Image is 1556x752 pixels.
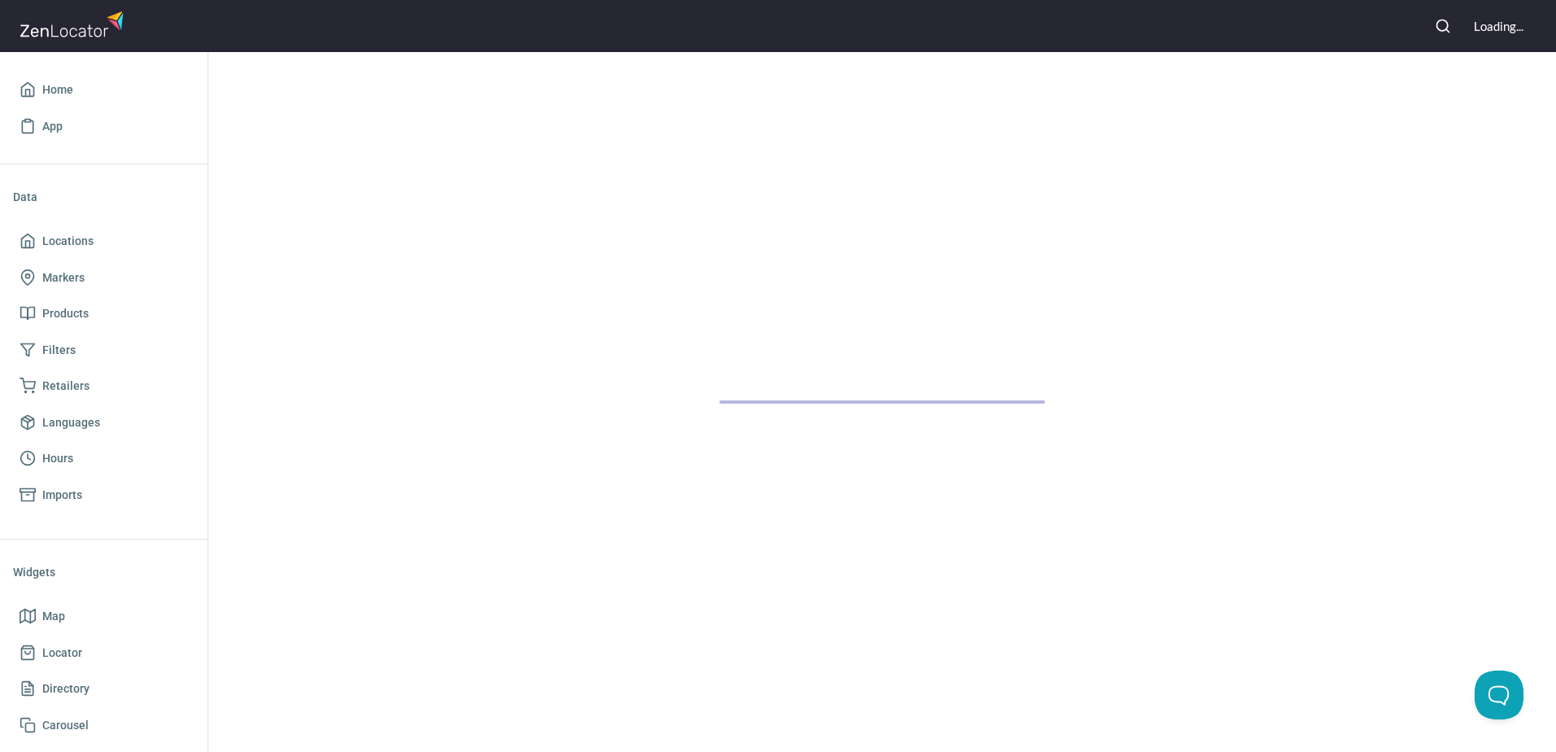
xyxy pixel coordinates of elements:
[42,715,89,736] span: Carousel
[1475,671,1523,719] iframe: Toggle Customer Support
[42,679,90,699] span: Directory
[42,485,82,505] span: Imports
[13,598,194,635] a: Map
[42,413,100,433] span: Languages
[13,72,194,108] a: Home
[13,707,194,744] a: Carousel
[42,340,76,361] span: Filters
[13,108,194,145] a: App
[42,231,94,251] span: Locations
[20,7,129,42] img: zenlocator
[13,295,194,332] a: Products
[13,332,194,369] a: Filters
[42,116,63,137] span: App
[1474,18,1523,35] div: Loading...
[42,448,73,469] span: Hours
[42,376,90,396] span: Retailers
[13,368,194,404] a: Retailers
[13,635,194,671] a: Locator
[13,440,194,477] a: Hours
[42,606,65,627] span: Map
[13,260,194,296] a: Markers
[42,80,73,100] span: Home
[1425,8,1461,44] button: Search
[13,553,194,592] li: Widgets
[42,304,89,324] span: Products
[13,477,194,514] a: Imports
[13,671,194,707] a: Directory
[42,643,82,663] span: Locator
[42,268,85,288] span: Markers
[13,177,194,216] li: Data
[13,404,194,441] a: Languages
[13,223,194,260] a: Locations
